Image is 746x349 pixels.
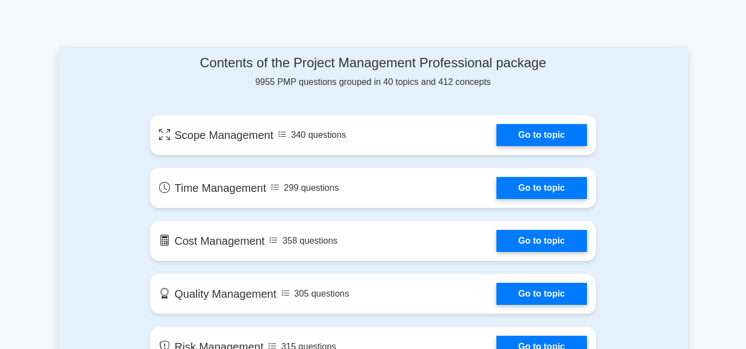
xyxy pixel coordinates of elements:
h4: Contents of the Project Management Professional package [150,55,596,71]
a: Go to topic [496,177,587,199]
a: Go to topic [496,230,587,252]
a: Go to topic [496,124,587,146]
div: 9955 PMP questions grouped in 40 topics and 412 concepts [150,55,596,89]
a: Go to topic [496,283,587,305]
